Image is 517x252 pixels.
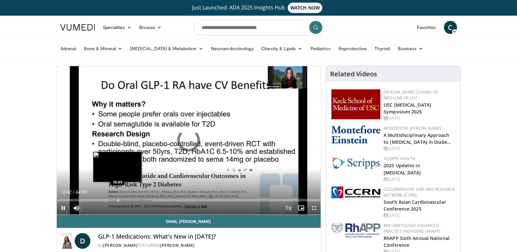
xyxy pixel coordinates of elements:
a: Rheumatology Advanced Practice Providers (RhAPP) [384,223,440,234]
div: By FEATURING [98,243,315,248]
div: [DATE] [384,115,455,121]
a: Bone & Mineral [80,42,126,55]
a: Favorites [413,21,440,34]
img: VuMedi Logo [60,24,95,31]
a: USC [MEDICAL_DATA] Symposium 2025 [384,102,431,115]
video-js: Video Player [57,66,321,215]
a: Just Launched: ADA 2025 Insights HubWATCH NOW [61,3,456,13]
img: 11a1138e-2689-4538-9ce3-9798b80e7b29.png.150x105_q85_autocrop_double_scale_upscale_version-0.2.png [331,223,380,238]
div: Progress Bar [57,199,321,201]
a: RhAPP Sixth Annual National Conference [384,235,449,248]
a: Montefiore [PERSON_NAME] [384,126,441,131]
input: Search topics, interventions [193,20,324,35]
a: A Multidisciplinary Approach to [MEDICAL_DATA] in Diabe… [384,132,451,145]
a: Business [394,42,427,55]
a: [PERSON_NAME] [103,243,138,248]
a: C [444,21,457,34]
img: c9f2b0b7-b02a-4276-a72a-b0cbb4230bc1.jpg.150x105_q85_autocrop_double_scale_upscale_version-0.2.jpg [331,156,380,169]
div: [DATE] [384,213,455,218]
a: Pediatrics [307,42,335,55]
a: Collaborative CME and Research Network (CCRN) [384,186,455,198]
button: Pause [57,201,70,215]
a: [PERSON_NAME] School of Medicine of USC [384,89,438,101]
span: 44:00 [75,189,87,195]
span: WATCH NOW [288,3,322,13]
button: Playback Rate [281,201,295,215]
span: 0:02 [63,189,71,195]
h4: GLP-1 Medications: What's New in [DATE]? [98,233,315,240]
button: Fullscreen [308,201,321,215]
a: Scripps Health [384,156,415,161]
a: [PERSON_NAME] [160,243,195,248]
button: Mute [70,201,83,215]
img: b0142b4c-93a1-4b58-8f91-5265c282693c.png.150x105_q85_autocrop_double_scale_upscale_version-0.2.png [331,126,380,143]
span: / [73,189,74,195]
img: 7b941f1f-d101-407a-8bfa-07bd47db01ba.png.150x105_q85_autocrop_double_scale_upscale_version-0.2.jpg [331,89,380,119]
a: D [75,233,90,249]
a: Email [PERSON_NAME] [57,215,321,228]
a: Adrenal [56,42,80,55]
button: Enable picture-in-picture mode [295,201,308,215]
img: Diana Isaacs [62,233,72,249]
a: Reproductive [335,42,371,55]
a: Browse [135,21,165,34]
div: [DATE] [384,176,455,182]
a: South Asian Cardiovascular Conference 2025 [384,199,446,212]
a: Obesity & Lipids [257,42,306,55]
a: Specialties [99,21,136,34]
a: Thyroid [371,42,394,55]
a: 2025 Updates in [MEDICAL_DATA] [384,162,421,175]
a: [MEDICAL_DATA] & Metabolism [126,42,207,55]
div: [DATE] [384,146,455,152]
img: a04ee3ba-8487-4636-b0fb-5e8d268f3737.png.150x105_q85_autocrop_double_scale_upscale_version-0.2.png [331,186,380,198]
a: Neuroendocrinology [207,42,257,55]
img: image.jpeg [93,152,142,182]
h4: Related Videos [330,70,377,78]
